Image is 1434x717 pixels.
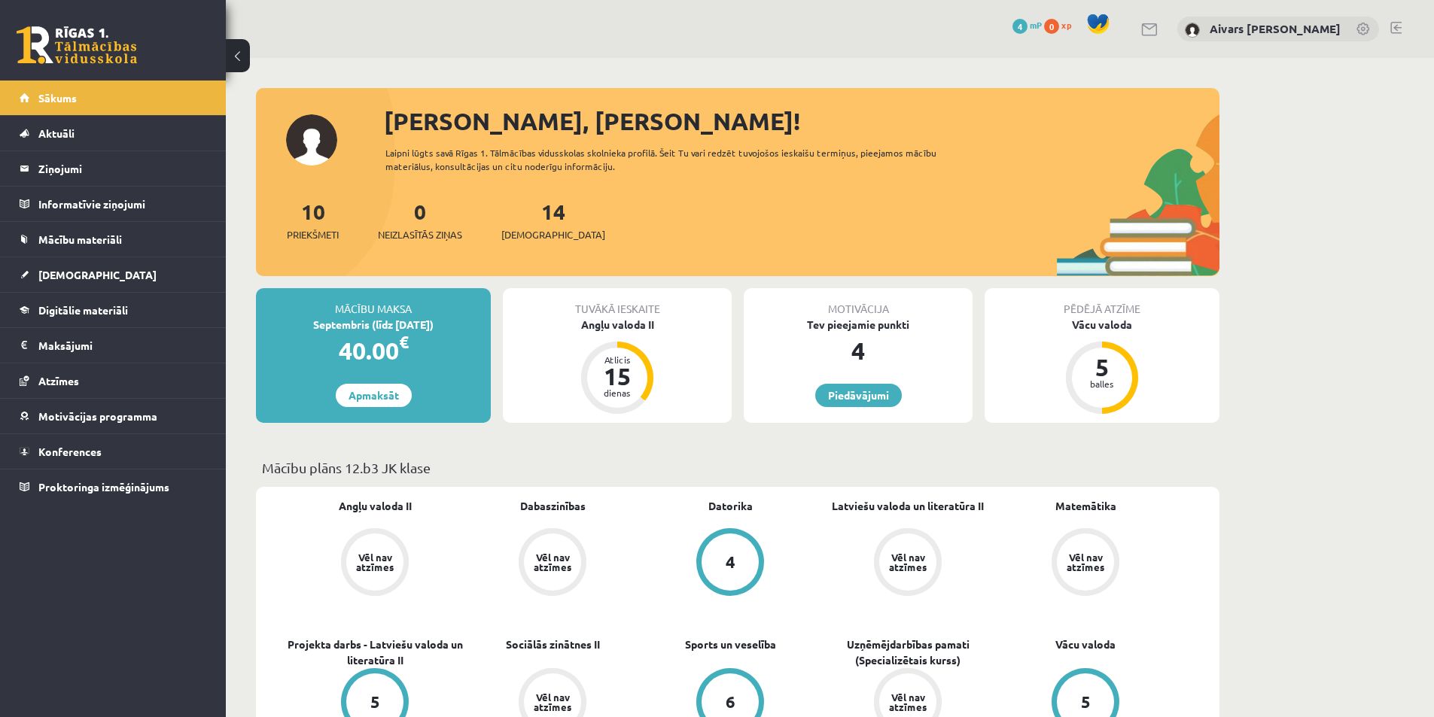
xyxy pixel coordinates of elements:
[1055,636,1116,652] a: Vācu valoda
[20,187,207,221] a: Informatīvie ziņojumi
[1064,552,1107,572] div: Vēl nav atzīmes
[1079,355,1125,379] div: 5
[20,363,207,398] a: Atzīmes
[287,227,339,242] span: Priekšmeti
[726,554,735,570] div: 4
[38,232,122,246] span: Mācību materiāli
[38,328,207,363] legend: Maksājumi
[503,288,732,317] div: Tuvākā ieskaite
[38,151,207,186] legend: Ziņojumi
[595,364,640,388] div: 15
[20,151,207,186] a: Ziņojumi
[1061,19,1071,31] span: xp
[384,103,1219,139] div: [PERSON_NAME], [PERSON_NAME]!
[256,333,491,369] div: 40.00
[20,293,207,327] a: Digitālie materiāli
[20,257,207,292] a: [DEMOGRAPHIC_DATA]
[819,528,997,599] a: Vēl nav atzīmes
[38,480,169,494] span: Proktoringa izmēģinājums
[20,434,207,469] a: Konferences
[399,331,409,353] span: €
[708,498,753,514] a: Datorika
[38,126,75,140] span: Aktuāli
[286,528,464,599] a: Vēl nav atzīmes
[520,498,586,514] a: Dabaszinības
[887,552,929,572] div: Vēl nav atzīmes
[744,317,973,333] div: Tev pieejamie punkti
[985,317,1219,416] a: Vācu valoda 5 balles
[336,384,412,407] a: Apmaksāt
[20,116,207,150] a: Aktuāli
[1081,694,1091,710] div: 5
[38,268,157,281] span: [DEMOGRAPHIC_DATA]
[997,528,1174,599] a: Vēl nav atzīmes
[262,457,1213,478] p: Mācību plāns 12.b3 JK klase
[744,333,973,369] div: 4
[819,636,997,668] a: Uzņēmējdarbības pamati (Specializētais kurss)
[531,552,574,572] div: Vēl nav atzīmes
[370,694,380,710] div: 5
[464,528,641,599] a: Vēl nav atzīmes
[501,227,605,242] span: [DEMOGRAPHIC_DATA]
[20,222,207,257] a: Mācību materiāli
[38,445,102,458] span: Konferences
[38,374,79,387] span: Atzīmes
[256,288,491,317] div: Mācību maksa
[1079,379,1125,388] div: balles
[595,355,640,364] div: Atlicis
[20,328,207,363] a: Maksājumi
[17,26,137,64] a: Rīgas 1. Tālmācības vidusskola
[354,552,396,572] div: Vēl nav atzīmes
[641,528,819,599] a: 4
[1055,498,1116,514] a: Matemātika
[339,498,412,514] a: Angļu valoda II
[1030,19,1042,31] span: mP
[887,692,929,712] div: Vēl nav atzīmes
[378,198,462,242] a: 0Neizlasītās ziņas
[20,81,207,115] a: Sākums
[378,227,462,242] span: Neizlasītās ziņas
[506,636,600,652] a: Sociālās zinātnes II
[1044,19,1079,31] a: 0 xp
[1210,21,1341,36] a: Aivars [PERSON_NAME]
[595,388,640,397] div: dienas
[1044,19,1059,34] span: 0
[503,317,732,333] div: Angļu valoda II
[286,636,464,668] a: Projekta darbs - Latviešu valoda un literatūra II
[985,288,1219,317] div: Pēdējā atzīme
[1012,19,1028,34] span: 4
[20,399,207,433] a: Motivācijas programma
[38,187,207,221] legend: Informatīvie ziņojumi
[38,91,77,105] span: Sākums
[287,198,339,242] a: 10Priekšmeti
[744,288,973,317] div: Motivācija
[38,409,157,423] span: Motivācijas programma
[38,303,128,317] span: Digitālie materiāli
[501,198,605,242] a: 14[DEMOGRAPHIC_DATA]
[385,146,964,173] div: Laipni lūgts savā Rīgas 1. Tālmācības vidusskolas skolnieka profilā. Šeit Tu vari redzēt tuvojošo...
[726,694,735,710] div: 6
[1012,19,1042,31] a: 4 mP
[985,317,1219,333] div: Vācu valoda
[20,469,207,504] a: Proktoringa izmēģinājums
[685,636,776,652] a: Sports un veselība
[256,317,491,333] div: Septembris (līdz [DATE])
[832,498,984,514] a: Latviešu valoda un literatūra II
[503,317,732,416] a: Angļu valoda II Atlicis 15 dienas
[1185,23,1200,38] img: Aivars Jānis Tebernieks
[531,692,574,712] div: Vēl nav atzīmes
[815,384,902,407] a: Piedāvājumi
